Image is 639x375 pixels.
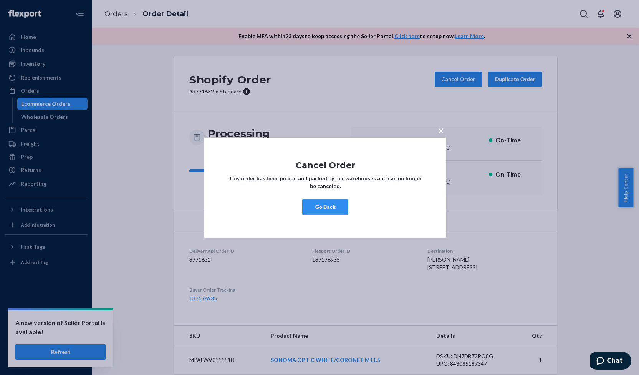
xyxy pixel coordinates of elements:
iframe: Opens a widget where you can chat to one of our agents [590,352,631,371]
span: × [438,123,444,137]
strong: This order has been picked and packed by our warehouses and can no longer be canceled. [228,175,422,189]
h1: Cancel Order [227,160,423,170]
button: Go Back [302,199,348,215]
